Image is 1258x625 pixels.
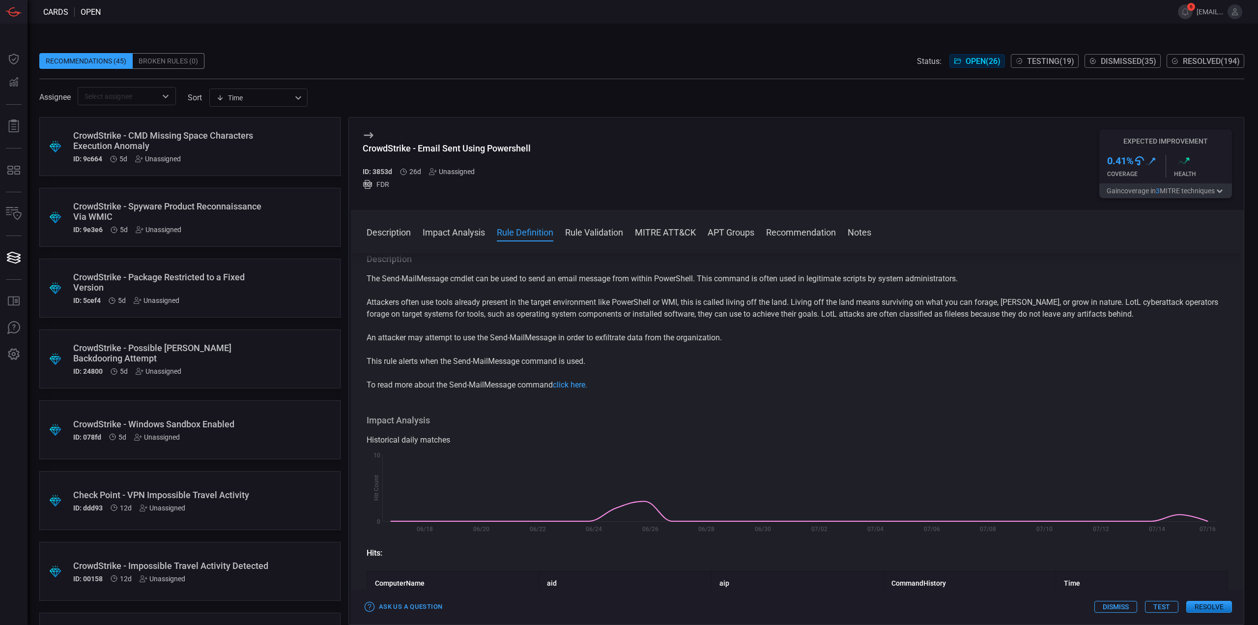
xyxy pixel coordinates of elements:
[766,226,836,238] button: Recommendation
[2,316,26,340] button: Ask Us A Question
[811,526,828,533] text: 07/02
[1187,3,1195,11] span: 6
[1094,601,1137,613] button: Dismiss
[755,526,771,533] text: 06/30
[719,579,729,587] strong: aip
[120,575,132,583] span: Aug 10, 2025 12:24 AM
[73,297,101,304] h5: ID: 5cef4
[1178,4,1193,19] button: 6
[949,54,1005,68] button: Open(26)
[1145,601,1178,613] button: Test
[924,526,940,533] text: 07/06
[73,201,269,222] div: CrowdStrike - Spyware Product Reconnaissance Via WMIC
[1011,54,1079,68] button: Testing(19)
[118,297,126,304] span: Aug 17, 2025 2:16 AM
[547,579,557,587] strong: aid
[429,168,475,176] div: Unassigned
[363,143,531,153] div: CrowdStrike - Email Sent Using Powershell
[586,526,602,533] text: 06/24
[530,526,546,533] text: 06/22
[120,367,128,375] span: Aug 17, 2025 2:16 AM
[363,599,445,615] button: Ask Us a Question
[1099,137,1232,145] h5: Expected Improvement
[891,579,946,587] strong: CommandHistory
[1064,579,1080,587] strong: Time
[133,53,204,69] div: Broken Rules (0)
[39,92,71,102] span: Assignee
[134,433,180,441] div: Unassigned
[73,433,101,441] h5: ID: 078fd
[136,226,181,234] div: Unassigned
[980,526,996,533] text: 07/08
[120,226,128,234] span: Aug 17, 2025 2:16 AM
[1099,183,1232,198] button: Gaincoverage in3MITRE techniques
[1200,526,1216,533] text: 07/16
[2,202,26,226] button: Inventory
[1197,8,1224,16] span: [EMAIL_ADDRESS][DOMAIN_NAME]
[140,504,185,512] div: Unassigned
[135,155,181,163] div: Unassigned
[73,419,269,429] div: CrowdStrike - Windows Sandbox Enabled
[497,226,553,238] button: Rule Definition
[73,130,269,151] div: CrowdStrike - CMD Missing Space Characters Execution Anomaly
[363,179,531,189] div: FDR
[1149,526,1165,533] text: 07/14
[367,273,1228,285] p: The Send-MailMessage cmdlet can be used to send an email message from within PowerShell. This com...
[73,272,269,293] div: CrowdStrike - Package Restricted to a Fixed Version
[73,367,103,375] h5: ID: 24800
[363,168,392,176] h5: ID: 3853d
[373,452,380,459] text: 10
[39,53,133,69] div: Recommendations (45)
[417,526,433,533] text: 06/18
[73,490,269,500] div: Check Point - VPN Impossible Travel Activity
[367,548,382,558] strong: Hits:
[1107,155,1134,167] h3: 0.41 %
[635,226,696,238] button: MITRE ATT&CK
[2,71,26,94] button: Detections
[848,226,871,238] button: Notes
[73,343,269,363] div: CrowdStrike - Possible Pam Backdooring Attempt
[966,57,1001,66] span: Open ( 26 )
[367,226,411,238] button: Description
[473,526,489,533] text: 06/20
[708,226,754,238] button: APT Groups
[73,226,103,234] h5: ID: 9e3e6
[1167,54,1244,68] button: Resolved(194)
[120,504,132,512] span: Aug 10, 2025 12:24 AM
[1085,54,1161,68] button: Dismissed(35)
[867,526,884,533] text: 07/04
[409,168,421,176] span: Jul 27, 2025 3:14 AM
[1186,601,1232,613] button: Resolve
[2,47,26,71] button: Dashboard
[553,380,587,389] a: click here.
[2,246,26,269] button: Cards
[140,575,185,583] div: Unassigned
[917,57,942,66] span: Status:
[159,89,172,103] button: Open
[367,415,1228,426] h3: Impact Analysis
[81,7,101,17] span: open
[1027,57,1074,66] span: Testing ( 19 )
[43,7,68,17] span: Cards
[188,93,202,102] label: sort
[373,476,380,501] text: Hit Count
[423,226,485,238] button: Impact Analysis
[81,90,157,102] input: Select assignee
[216,93,292,103] div: Time
[565,226,623,238] button: Rule Validation
[367,297,1228,320] p: Attackers often use tools already present in the target environment like PowerShell or WMI, this ...
[642,526,658,533] text: 06/26
[1174,171,1232,178] div: Health
[118,433,126,441] span: Aug 17, 2025 2:16 AM
[73,575,103,583] h5: ID: 00158
[1036,526,1053,533] text: 07/10
[73,504,103,512] h5: ID: ddd93
[375,579,425,587] strong: ComputerName
[2,343,26,366] button: Preferences
[2,158,26,182] button: MITRE - Detection Posture
[1107,171,1166,178] div: Coverage
[1183,57,1240,66] span: Resolved ( 194 )
[367,434,1228,446] div: Historical daily matches
[1101,57,1156,66] span: Dismissed ( 35 )
[73,155,102,163] h5: ID: 9c664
